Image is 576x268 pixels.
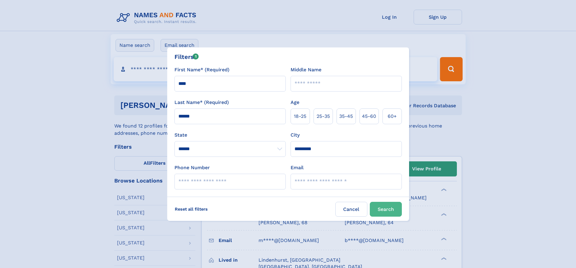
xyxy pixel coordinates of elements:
label: City [291,131,300,139]
label: State [174,131,286,139]
span: 35‑45 [339,113,353,120]
span: 45‑60 [362,113,376,120]
label: Reset all filters [171,202,212,216]
label: Middle Name [291,66,321,73]
span: 60+ [388,113,397,120]
label: Age [291,99,299,106]
button: Search [370,202,402,217]
label: Cancel [335,202,367,217]
div: Filters [174,52,199,61]
label: Last Name* (Required) [174,99,229,106]
label: Phone Number [174,164,210,171]
label: Email [291,164,304,171]
label: First Name* (Required) [174,66,229,73]
span: 18‑25 [294,113,306,120]
span: 25‑35 [317,113,330,120]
